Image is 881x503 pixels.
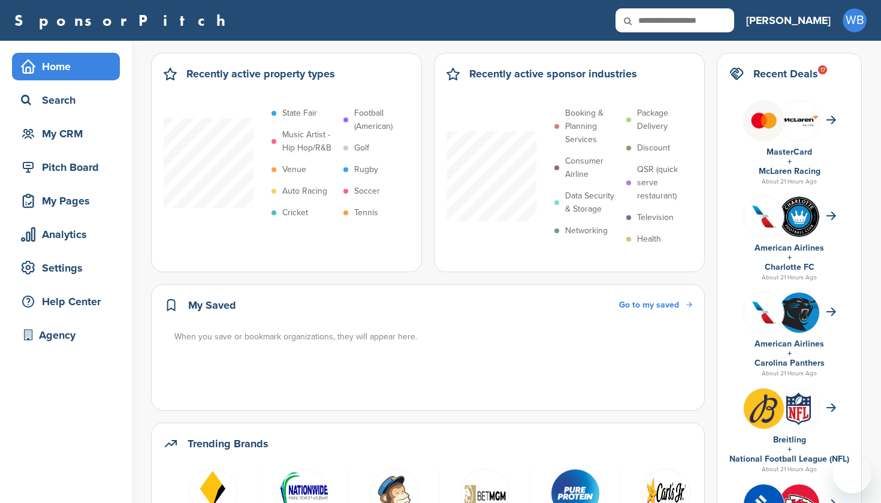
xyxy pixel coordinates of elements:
[779,293,819,333] img: Fxfzactq 400x400
[565,155,620,181] p: Consumer Airline
[469,65,637,82] h2: Recently active sponsor industries
[174,330,693,344] div: When you save or bookmark organizations, they will appear here.
[354,185,380,198] p: Soccer
[788,252,792,263] a: +
[767,147,812,157] a: MasterCard
[744,388,784,429] img: Ib8otdir 400x400
[637,211,674,224] p: Television
[779,388,819,429] img: Phks mjx 400x400
[565,224,608,237] p: Networking
[12,321,120,349] a: Agency
[12,288,120,315] a: Help Center
[565,189,620,216] p: Data Security & Storage
[188,297,236,314] h2: My Saved
[779,197,819,237] img: 330px charlotte fc logo.svg
[12,221,120,248] a: Analytics
[744,293,784,333] img: Q4ahkxz8 400x400
[729,368,849,379] div: About 21 Hours Ago
[746,7,831,34] a: [PERSON_NAME]
[755,339,824,349] a: American Airlines
[744,101,784,141] img: Mastercard logo
[18,56,120,77] div: Home
[818,65,827,74] div: 17
[755,243,824,253] a: American Airlines
[744,197,784,237] img: Q4ahkxz8 400x400
[746,12,831,29] h3: [PERSON_NAME]
[753,65,818,82] h2: Recent Deals
[282,128,337,155] p: Music Artist - Hip Hop/R&B
[833,455,871,493] iframe: Button to launch messaging window
[788,444,792,454] a: +
[354,206,378,219] p: Tennis
[12,86,120,114] a: Search
[12,53,120,80] a: Home
[18,257,120,279] div: Settings
[619,300,679,310] span: Go to my saved
[188,435,268,452] h2: Trending Brands
[282,163,306,176] p: Venue
[18,324,120,346] div: Agency
[729,272,849,283] div: About 21 Hours Ago
[18,89,120,111] div: Search
[637,107,692,133] p: Package Delivery
[18,224,120,245] div: Analytics
[18,156,120,178] div: Pitch Board
[12,120,120,147] a: My CRM
[354,107,409,133] p: Football (American)
[282,107,317,120] p: State Fair
[637,141,670,155] p: Discount
[637,163,692,203] p: QSR (quick serve restaurant)
[565,107,620,146] p: Booking & Planning Services
[14,13,233,28] a: SponsorPitch
[354,163,378,176] p: Rugby
[282,206,308,219] p: Cricket
[765,262,814,272] a: Charlotte FC
[12,254,120,282] a: Settings
[18,190,120,212] div: My Pages
[759,166,820,176] a: McLaren Racing
[843,8,867,32] span: WB
[788,156,792,167] a: +
[779,101,819,141] img: Mclaren racing logo
[282,185,327,198] p: Auto Racing
[619,299,692,312] a: Go to my saved
[788,348,792,359] a: +
[354,141,369,155] p: Golf
[729,454,849,464] a: National Football League (NFL)
[773,435,806,445] a: Breitling
[186,65,335,82] h2: Recently active property types
[729,176,849,187] div: About 21 Hours Ago
[12,187,120,215] a: My Pages
[18,123,120,144] div: My CRM
[12,153,120,181] a: Pitch Board
[729,464,849,475] div: About 21 Hours Ago
[755,358,825,368] a: Carolina Panthers
[637,233,661,246] p: Health
[18,291,120,312] div: Help Center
